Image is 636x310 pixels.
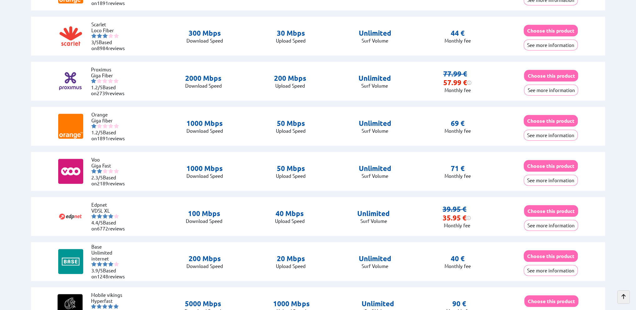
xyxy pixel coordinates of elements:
li: Proximus [91,66,129,72]
img: starnr5 [114,123,119,128]
button: See more information [524,85,578,96]
img: starnr5 [114,304,119,309]
a: See more information [524,267,578,273]
p: Surf Volume [359,128,391,134]
p: Monthly fee [444,173,471,179]
li: Edpnet [91,202,129,208]
img: starnr3 [102,78,107,83]
p: Surf Volume [357,218,390,224]
p: Download Speed [186,173,223,179]
img: starnr3 [102,304,107,309]
img: starnr5 [114,214,119,219]
li: Voo [91,157,129,163]
p: 50 Mbps [276,164,306,173]
img: starnr5 [114,261,119,266]
img: starnr4 [108,78,113,83]
p: 69 € [450,119,464,128]
li: Loco Fiber [91,27,129,33]
p: Upload Speed [276,173,306,179]
li: Based on reviews [91,39,129,51]
button: See more information [524,39,578,50]
img: starnr1 [91,78,96,83]
p: Surf Volume [359,173,391,179]
button: Choose this product [524,115,578,127]
p: Upload Speed [276,128,306,134]
button: Choose this product [524,160,578,172]
p: Unlimited [357,209,390,218]
p: 1000 Mbps [186,164,223,173]
span: 6772 [97,225,108,231]
li: Base [91,244,129,250]
li: Mobile vikings [91,292,129,298]
li: Based on reviews [91,84,129,96]
img: starnr1 [91,33,96,38]
s: 39.95 € [442,205,466,213]
li: VDSL XL [91,208,129,214]
button: Choose this product [524,295,578,307]
div: 57.99 € [443,78,472,87]
p: Unlimited [359,119,391,128]
p: Download Speed [186,218,222,224]
p: Download Speed [186,263,223,269]
p: Unlimited [358,74,391,83]
li: Based on reviews [91,220,129,231]
img: starnr5 [114,33,119,38]
p: Unlimited [359,29,391,38]
img: starnr1 [91,214,96,219]
p: Unlimited [362,299,394,308]
span: 4.4/5 [91,220,103,225]
a: Choose this product [524,118,578,124]
s: 77.99 € [443,70,467,78]
img: starnr4 [108,214,113,219]
img: starnr2 [97,214,102,219]
p: 30 Mbps [276,29,306,38]
img: starnr2 [97,78,102,83]
li: Based on reviews [91,129,129,141]
span: 1.2/5 [91,84,103,90]
li: Scarlet [91,21,129,27]
li: Based on reviews [91,174,129,186]
p: Monthly fee [444,263,471,269]
p: Monthly fee [444,128,471,134]
p: 44 € [450,29,464,38]
li: Orange [91,111,129,117]
img: starnr4 [108,168,113,173]
li: Giga Fast [91,163,129,168]
img: starnr2 [97,168,102,173]
span: 1248 [97,273,108,279]
span: 2739 [97,90,108,96]
img: Logo of Voo [58,159,83,184]
p: 100 Mbps [186,209,222,218]
img: Logo of Proximus [58,69,83,94]
span: 2189 [97,180,108,186]
img: starnr4 [108,123,113,128]
img: starnr3 [103,123,108,128]
p: Download Speed [185,83,222,89]
a: Choose this product [524,253,578,259]
p: Monthly fee [444,38,471,44]
img: Logo of Edpnet [58,204,83,229]
button: See more information [524,175,578,186]
p: Surf Volume [359,263,391,269]
img: starnr3 [103,261,108,266]
p: Surf Volume [359,38,391,44]
img: starnr2 [97,33,102,38]
button: Choose this product [524,205,578,217]
img: starnr5 [114,78,119,83]
p: 200 Mbps [186,254,223,263]
img: starnr2 [97,123,102,128]
a: See more information [524,87,578,93]
li: Giga Fiber [91,72,129,78]
a: Choose this product [524,208,578,214]
p: Upload Speed [276,38,306,44]
img: starnr2 [97,304,102,309]
p: 50 Mbps [276,119,306,128]
img: starnr3 [103,33,108,38]
p: 20 Mbps [276,254,306,263]
p: 71 € [450,164,464,173]
a: See more information [524,177,578,183]
li: Unlimited internet [91,250,129,261]
img: Logo of Orange [58,114,83,139]
span: 8984 [97,45,108,51]
p: 40 € [450,254,464,263]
